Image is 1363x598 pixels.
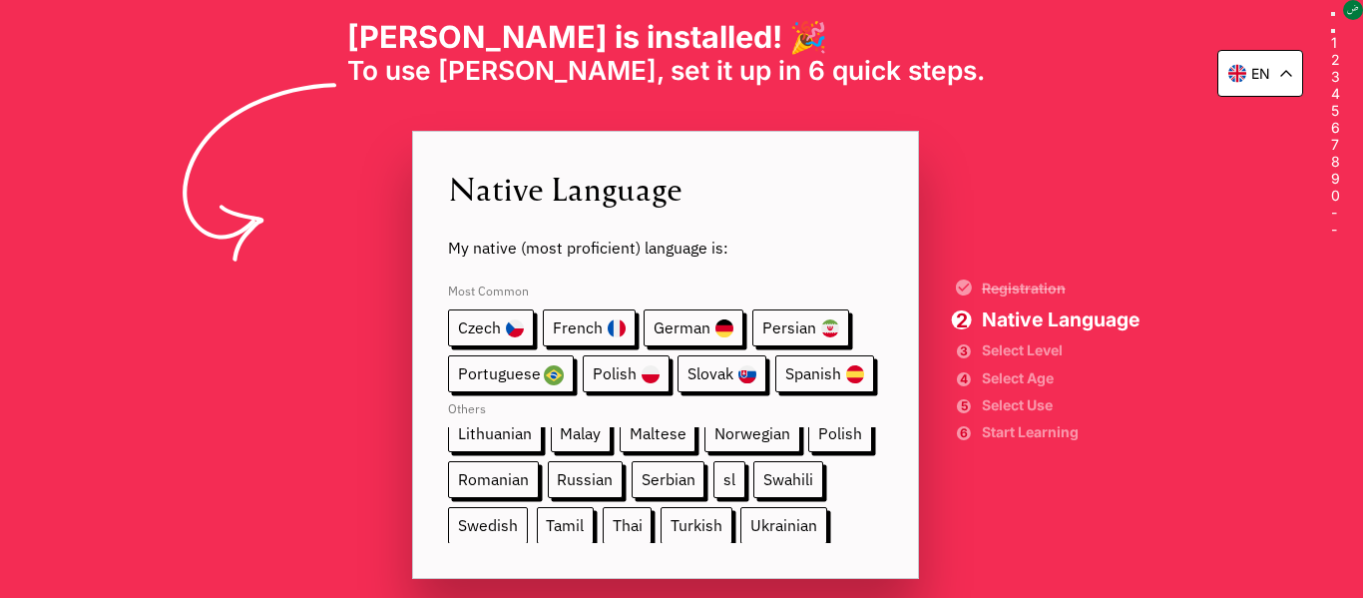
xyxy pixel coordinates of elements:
div: 2 [1331,51,1343,68]
span: Russian [548,461,624,498]
div: 1 [1331,34,1343,51]
p: en [1251,65,1270,82]
span: Native Language [448,167,883,212]
span: Spanish [775,355,874,392]
div: 8 [1331,153,1343,170]
span: Select Level [982,344,1139,356]
span: Turkish [661,507,732,544]
span: Registration [982,282,1139,296]
div: 7 [1331,136,1343,153]
span: Malay [551,415,612,452]
span: Polish [583,355,670,392]
span: Others [448,392,883,427]
span: Maltese [620,415,696,452]
span: Tamil [537,507,595,544]
span: French [543,309,636,346]
span: Slovak [678,355,766,392]
h1: [PERSON_NAME] is installed! 🎉 [347,19,985,56]
div: - [1331,204,1343,221]
span: Select Age [982,372,1139,384]
span: German [644,309,743,346]
div: 9 [1331,170,1343,187]
span: Thai [603,507,653,544]
span: Persian [752,309,849,346]
span: My native (most proficient) language is: [448,211,883,257]
div: 3 [1331,68,1343,85]
span: Serbian [632,461,705,498]
span: Polish [808,415,872,452]
div: 5 [1331,102,1343,119]
span: Norwegian [704,415,800,452]
span: Romanian [448,461,539,498]
div: 0 [1331,187,1343,204]
span: Lithuanian [448,415,542,452]
span: Start Learning [982,426,1139,438]
span: Most Common [448,266,883,309]
span: Select Use [982,399,1139,411]
span: sl [713,461,745,498]
span: Ukrainian [740,507,827,544]
div: 4 [1331,85,1343,102]
span: Portuguese [448,355,574,392]
span: Czech [448,309,534,346]
span: Native Language [982,310,1139,329]
span: Swedish [448,507,528,544]
span: To use [PERSON_NAME], set it up in 6 quick steps. [347,55,985,87]
div: - [1331,221,1343,238]
span: Swahili [753,461,823,498]
div: 6 [1331,119,1343,136]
